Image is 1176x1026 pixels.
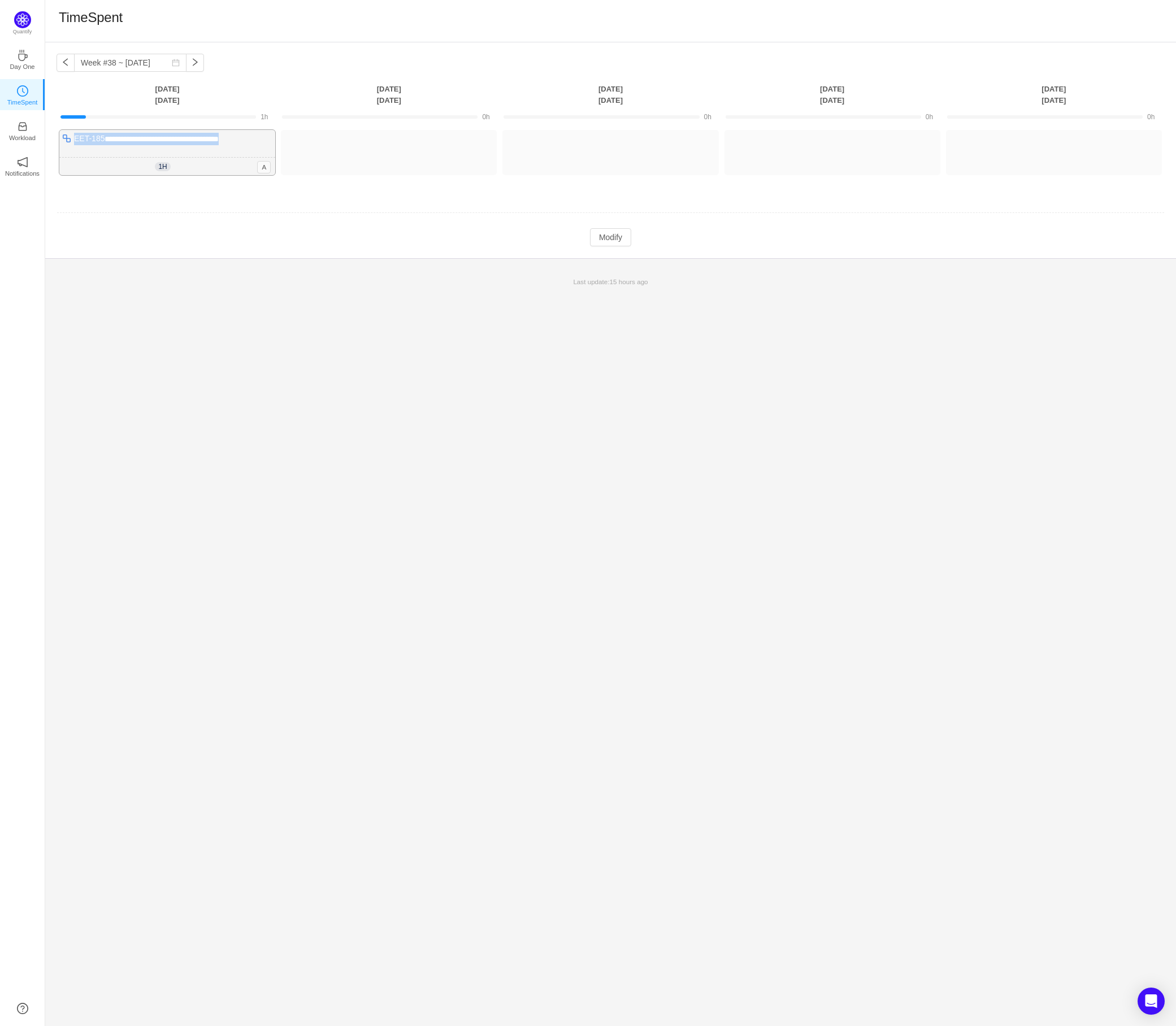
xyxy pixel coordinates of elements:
span: Last update: [573,278,648,285]
th: [DATE] [DATE] [722,83,943,106]
i: icon: notification [17,156,28,168]
i: icon: calendar [172,59,180,67]
span: 1h [155,162,170,171]
p: Workload [9,133,36,143]
span: A [257,161,271,173]
span: 0h [482,113,489,121]
th: [DATE] [DATE] [943,83,1165,106]
a: icon: coffeeDay One [17,53,28,64]
a: icon: inboxWorkload [17,124,28,136]
h1: TimeSpent [59,9,123,26]
i: icon: inbox [17,121,28,132]
a: icon: question-circle [17,1003,28,1014]
button: icon: right [186,54,204,72]
span: 0h [1147,113,1155,121]
div: Open Intercom Messenger [1138,988,1165,1015]
p: Quantify [13,28,32,36]
input: Select a week [74,54,186,72]
i: icon: clock-circle [17,85,28,97]
p: TimeSpent [7,97,38,107]
span: 0h [926,113,933,121]
th: [DATE] [DATE] [500,83,721,106]
th: [DATE] [DATE] [57,83,278,106]
span: 1h [261,113,268,121]
th: [DATE] [DATE] [278,83,500,106]
a: icon: notificationNotifications [17,160,28,171]
img: Quantify [14,11,31,28]
a: EET-185 [74,134,105,143]
button: icon: left [57,54,75,72]
p: Day One [10,62,34,72]
img: 10316 [62,134,71,143]
i: icon: coffee [17,50,28,61]
span: 0h [704,113,711,121]
button: Modify [590,228,631,246]
span: 15 hours ago [610,278,648,285]
a: icon: clock-circleTimeSpent [17,89,28,100]
p: Notifications [5,168,40,179]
